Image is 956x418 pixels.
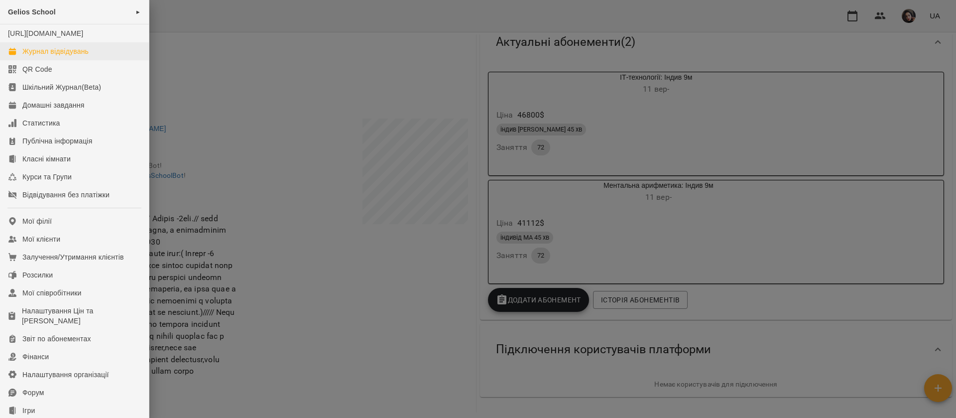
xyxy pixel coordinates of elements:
div: Налаштування організації [22,370,109,380]
div: Мої філії [22,216,52,226]
div: Фінанси [22,352,49,362]
span: Gelios School [8,8,56,16]
div: Ігри [22,406,35,416]
div: Мої співробітники [22,288,82,298]
div: Публічна інформація [22,136,92,146]
div: Мої клієнти [22,234,60,244]
div: Статистика [22,118,60,128]
div: Класні кімнати [22,154,71,164]
div: Розсилки [22,270,53,280]
div: Домашні завдання [22,100,84,110]
a: [URL][DOMAIN_NAME] [8,29,83,37]
div: Форум [22,388,44,398]
span: ► [135,8,141,16]
div: Журнал відвідувань [22,46,89,56]
div: Курси та Групи [22,172,72,182]
div: Відвідування без платіжки [22,190,110,200]
div: Залучення/Утримання клієнтів [22,252,124,262]
div: Налаштування Цін та [PERSON_NAME] [22,306,141,326]
div: Звіт по абонементах [22,334,91,344]
div: Шкільний Журнал(Beta) [22,82,101,92]
div: QR Code [22,64,52,74]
